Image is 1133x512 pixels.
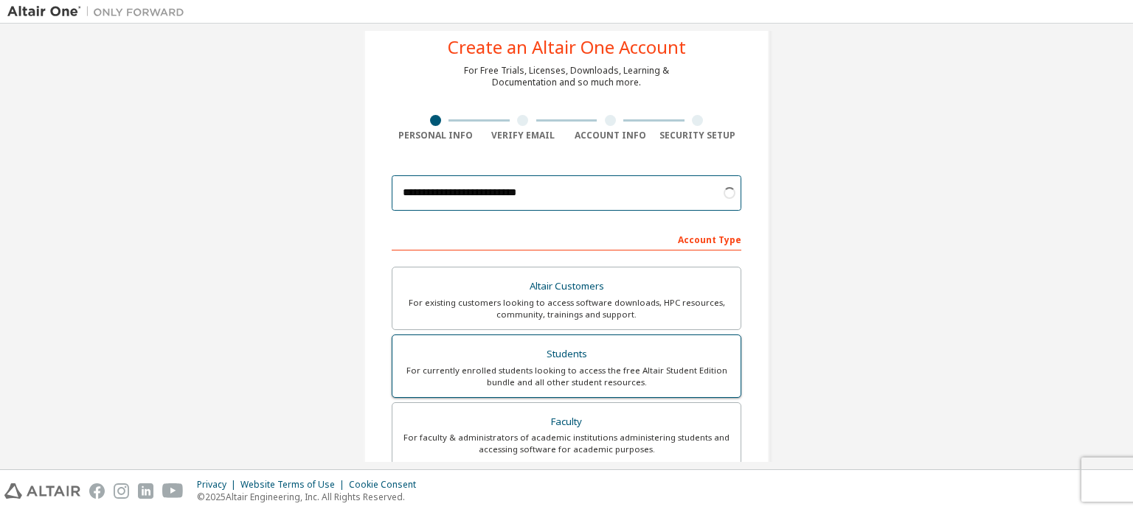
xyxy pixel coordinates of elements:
div: Altair Customers [401,276,732,297]
div: Privacy [197,479,240,491]
div: Verify Email [479,130,567,141]
img: linkedin.svg [138,483,153,499]
div: Faculty [401,412,732,432]
div: For existing customers looking to access software downloads, HPC resources, community, trainings ... [401,297,732,320]
div: For currently enrolled students looking to access the free Altair Student Edition bundle and all ... [401,365,732,388]
div: For faculty & administrators of academic institutions administering students and accessing softwa... [401,432,732,455]
div: For Free Trials, Licenses, Downloads, Learning & Documentation and so much more. [464,65,669,88]
div: Security Setup [654,130,742,141]
img: instagram.svg [114,483,129,499]
img: Altair One [7,4,192,19]
img: altair_logo.svg [4,483,80,499]
div: Website Terms of Use [240,479,349,491]
div: Students [401,344,732,365]
img: youtube.svg [162,483,184,499]
div: Cookie Consent [349,479,425,491]
div: Create an Altair One Account [448,38,686,56]
img: facebook.svg [89,483,105,499]
div: Account Info [566,130,654,141]
p: © 2025 Altair Engineering, Inc. All Rights Reserved. [197,491,425,503]
div: Personal Info [392,130,479,141]
div: Account Type [392,227,741,250]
